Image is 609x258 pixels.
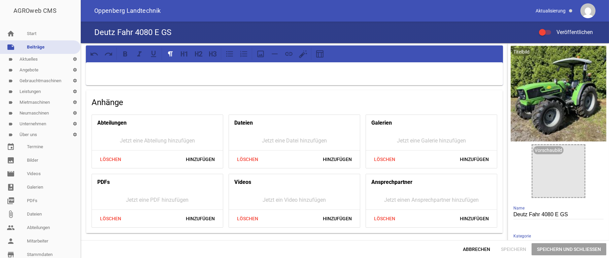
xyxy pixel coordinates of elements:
[8,122,13,126] i: label
[369,153,401,165] span: Löschen
[458,243,496,255] span: Abbrechen
[7,143,15,151] i: event
[69,54,80,65] i: settings
[69,129,80,140] i: settings
[371,118,392,128] h4: Galerien
[180,213,220,225] span: Hinzufügen
[229,131,360,150] div: Jetzt eine Datei hinzufügen
[232,213,264,225] span: Löschen
[366,190,497,209] div: Jetzt einen Ansprechpartner hinzufügen
[454,153,494,165] span: Hinzufügen
[533,146,564,154] div: Vorschaubild
[371,177,412,188] h4: Ansprechpartner
[512,48,531,56] div: Titelbild
[7,197,15,205] i: picture_as_pdf
[317,213,357,225] span: Hinzufügen
[95,213,127,225] span: Löschen
[593,237,604,248] i: keyboard_arrow_down
[7,210,15,218] i: attach_file
[7,183,15,191] i: photo_album
[7,224,15,232] i: people
[8,90,13,94] i: label
[97,118,127,128] h4: Abteilungen
[229,190,360,209] div: Jetzt ein Video hinzufügen
[496,243,532,255] span: Speichern
[8,133,13,137] i: label
[366,131,497,150] div: Jetzt eine Galerie hinzufügen
[8,111,13,116] i: label
[92,97,497,108] h4: Anhänge
[69,119,80,129] i: settings
[95,153,127,165] span: Löschen
[69,108,80,119] i: settings
[454,213,494,225] span: Hinzufügen
[97,177,110,188] h4: PDFs
[8,68,13,72] i: label
[7,156,15,164] i: image
[69,97,80,108] i: settings
[7,237,15,245] i: person
[7,170,15,178] i: movie
[92,131,223,150] div: Jetzt eine Abteilung hinzufügen
[94,8,161,14] span: Oppenberg Landtechnik
[8,57,13,62] i: label
[69,75,80,86] i: settings
[7,43,15,51] i: note
[8,79,13,83] i: label
[69,65,80,75] i: settings
[232,153,264,165] span: Löschen
[369,213,401,225] span: Löschen
[7,30,15,38] i: home
[94,27,171,38] h4: Deutz Fahr 4080 E GS
[92,190,223,209] div: Jetzt eine PDF hinzufügen
[234,177,251,188] h4: Videos
[317,153,357,165] span: Hinzufügen
[180,153,220,165] span: Hinzufügen
[8,100,13,105] i: label
[532,243,606,255] span: Speichern und Schließen
[548,29,593,35] span: Veröffentlichen
[234,118,253,128] h4: Dateien
[69,86,80,97] i: settings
